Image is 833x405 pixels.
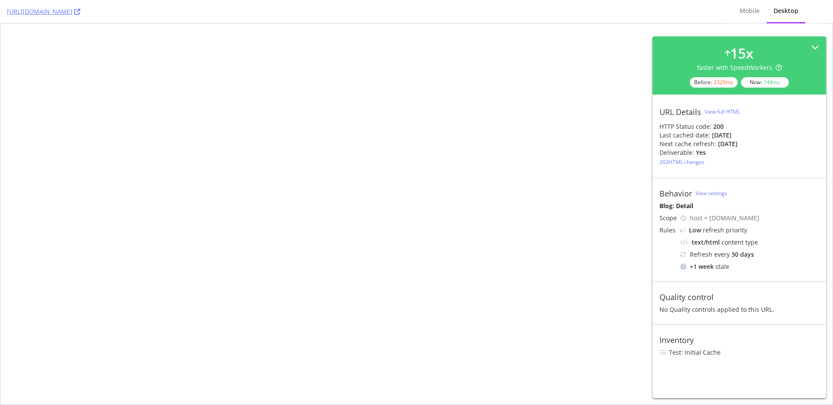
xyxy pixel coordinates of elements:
[712,131,731,140] div: [DATE]
[659,140,716,148] div: Next cache refresh:
[705,108,740,115] div: View full HTML
[659,202,819,210] div: Blog: Detail
[718,140,738,148] div: [DATE]
[731,250,754,259] div: 30 days
[659,122,819,131] div: HTTP Status code:
[680,238,819,247] div: content type
[705,105,740,119] button: View full HTML
[740,7,760,15] div: Mobile
[697,63,782,72] div: faster with SpeedWorkers
[714,78,733,86] div: 2329 ms
[7,7,80,16] a: [URL][DOMAIN_NAME]
[659,131,710,140] div: Last cached date:
[659,292,714,302] div: Quality control
[659,335,694,345] div: Inventory
[659,348,819,357] li: Test: Initial Cache
[680,250,819,259] div: Refresh every
[659,158,705,166] div: 202 HTML changes
[680,262,819,271] div: stale
[659,157,705,167] button: 202HTML changes
[774,7,798,15] div: Desktop
[690,77,738,88] div: Before:
[680,228,685,232] img: Yo1DZTjnOBfEZTkXj00cav03WZSR3qnEnDcAAAAASUVORK5CYII=
[690,262,714,271] div: + 1 week
[659,214,677,222] div: Scope
[689,226,701,235] div: Low
[764,78,780,86] div: 148 ms
[692,238,720,247] div: text/html
[659,107,701,117] div: URL Details
[713,122,724,131] strong: 200
[690,214,819,222] div: host = [DOMAIN_NAME]
[695,189,727,197] a: View settings
[659,148,694,157] div: Deliverable:
[659,305,819,314] div: No Quality controls applied to this URL.
[741,77,789,88] div: Now:
[730,43,754,63] div: 15 x
[659,226,677,235] div: Rules
[696,148,706,157] div: Yes
[689,226,747,235] div: refresh priority
[659,189,692,198] div: Behavior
